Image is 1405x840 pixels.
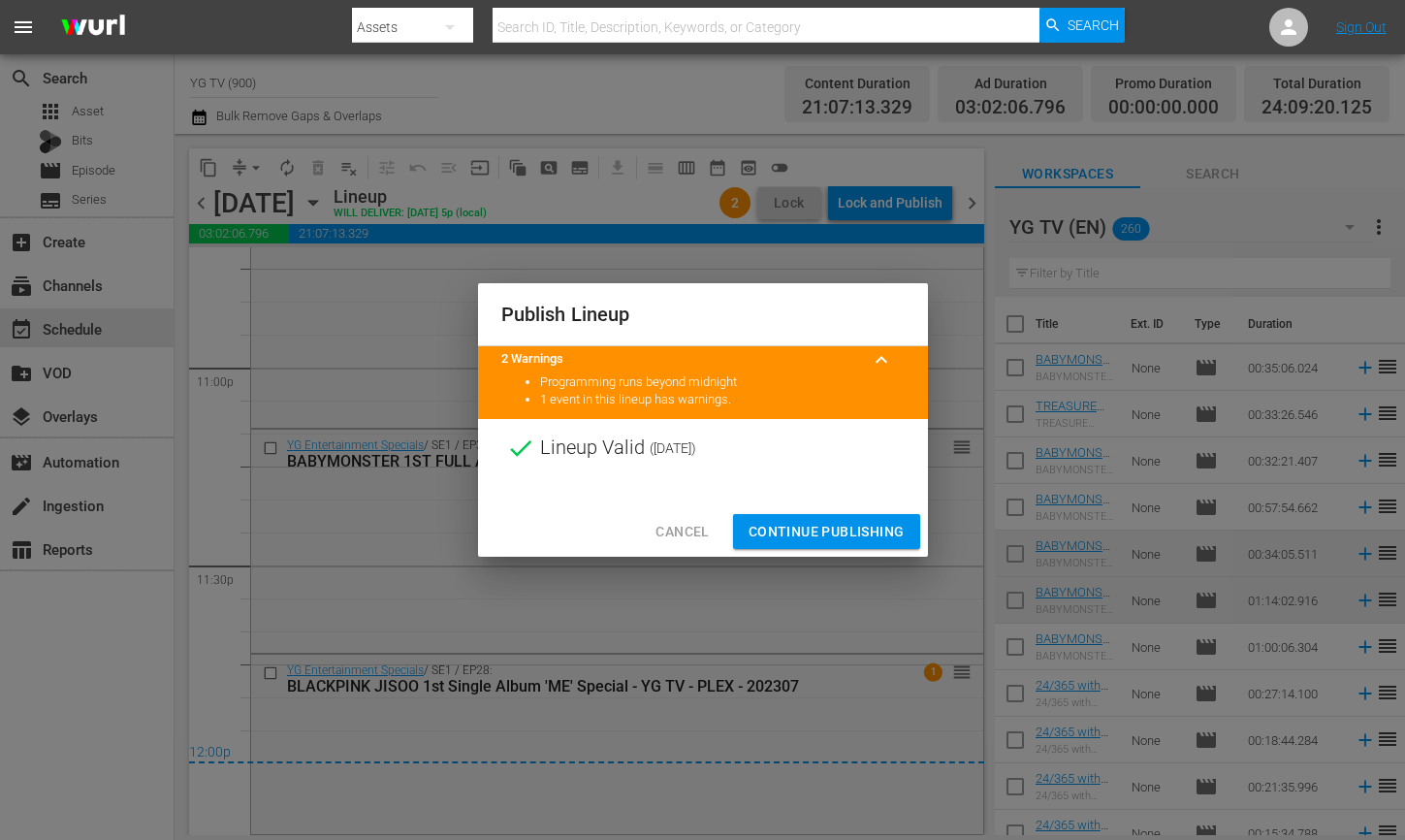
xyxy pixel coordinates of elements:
span: Cancel [655,520,709,544]
h2: Publish Lineup [501,299,905,330]
a: Sign Out [1336,19,1387,35]
img: ans4CAIJ8jUAAAAAAAAAAAAAAAAAAAAAAAAgQb4GAAAAAAAAAAAAAAAAAAAAAAAAJMjXAAAAAAAAAAAAAAAAAAAAAAAAgAT5G... [47,5,140,50]
span: Continue Publishing [749,520,905,544]
button: Continue Publishing [733,514,920,550]
span: menu [12,16,35,39]
span: keyboard_arrow_up [870,348,893,372]
div: Lineup Valid [478,419,928,477]
li: 1 event in this lineup has warnings. [540,391,905,409]
span: Search [1068,8,1119,43]
button: keyboard_arrow_up [858,337,905,383]
span: ( [DATE] ) [650,434,696,463]
li: Programming runs beyond midnight [540,373,905,392]
button: Cancel [640,514,724,550]
title: 2 Warnings [501,350,858,369]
